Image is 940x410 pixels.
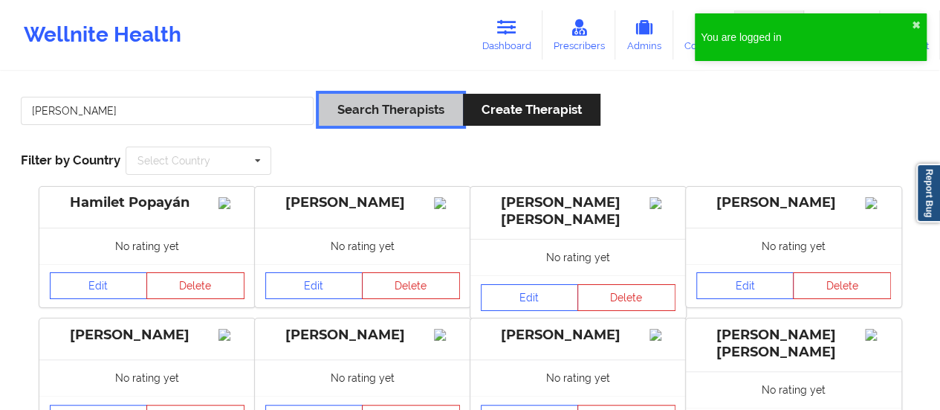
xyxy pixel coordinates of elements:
div: Hamilet Popayán [50,194,244,211]
a: Edit [265,272,363,299]
div: No rating yet [686,371,901,408]
div: No rating yet [39,359,255,396]
div: No rating yet [470,239,686,275]
button: Search Therapists [319,94,463,126]
img: Image%2Fplaceholer-image.png [218,329,244,341]
img: Image%2Fplaceholer-image.png [865,197,891,209]
img: Image%2Fplaceholer-image.png [434,329,460,341]
div: [PERSON_NAME] [PERSON_NAME] [481,194,675,228]
div: You are logged in [701,30,912,45]
div: [PERSON_NAME] [50,327,244,344]
div: [PERSON_NAME] [696,194,891,211]
a: Prescribers [542,10,616,60]
a: Admins [615,10,673,60]
button: Delete [577,284,675,311]
img: Image%2Fplaceholer-image.png [865,329,891,341]
button: Delete [146,272,244,299]
input: Search Keywords [21,97,314,125]
a: Edit [696,272,794,299]
img: Image%2Fplaceholer-image.png [649,329,675,341]
div: [PERSON_NAME] [265,327,460,344]
button: Create Therapist [463,94,600,126]
div: [PERSON_NAME] [265,194,460,211]
span: Filter by Country [21,153,120,167]
button: Delete [362,272,460,299]
div: No rating yet [255,359,470,396]
a: Coaches [673,10,735,60]
div: No rating yet [39,228,255,264]
button: Delete [793,272,891,299]
img: Image%2Fplaceholer-image.png [649,197,675,209]
img: Image%2Fplaceholer-image.png [434,197,460,209]
a: Edit [50,272,148,299]
div: No rating yet [686,228,901,264]
a: Dashboard [471,10,542,60]
a: Report Bug [916,164,940,222]
div: Select Country [137,156,210,166]
img: Image%2Fplaceholer-image.png [218,197,244,209]
div: No rating yet [255,228,470,264]
div: [PERSON_NAME] [PERSON_NAME] [696,327,891,361]
a: Edit [481,284,579,311]
div: No rating yet [470,359,686,396]
div: [PERSON_NAME] [481,327,675,344]
button: close [912,19,921,31]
